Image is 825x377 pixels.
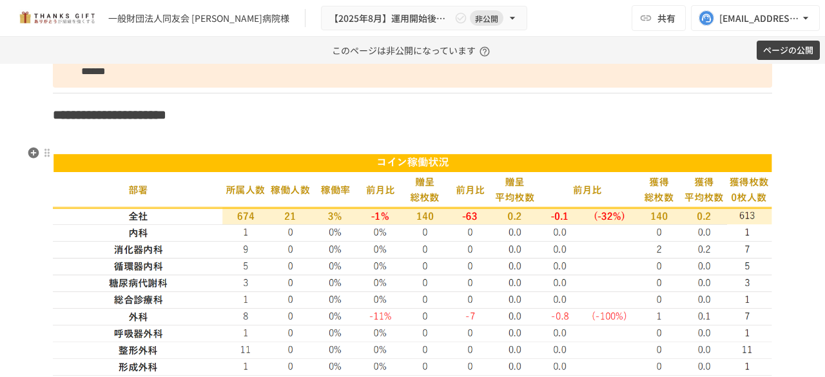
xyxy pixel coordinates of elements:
[332,37,494,64] p: このページは非公開になっています
[329,10,452,26] span: 【2025年8月】運用開始後振り返りミーティング
[657,11,675,25] span: 共有
[108,12,289,25] div: 一般財団法人同友会 [PERSON_NAME]病院様
[719,10,799,26] div: [EMAIL_ADDRESS][DOMAIN_NAME]
[470,12,503,25] span: 非公開
[321,6,527,31] button: 【2025年8月】運用開始後振り返りミーティング非公開
[691,5,820,31] button: [EMAIL_ADDRESS][DOMAIN_NAME]
[632,5,686,31] button: 共有
[15,8,98,28] img: mMP1OxWUAhQbsRWCurg7vIHe5HqDpP7qZo7fRoNLXQh
[757,41,820,61] button: ページの公開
